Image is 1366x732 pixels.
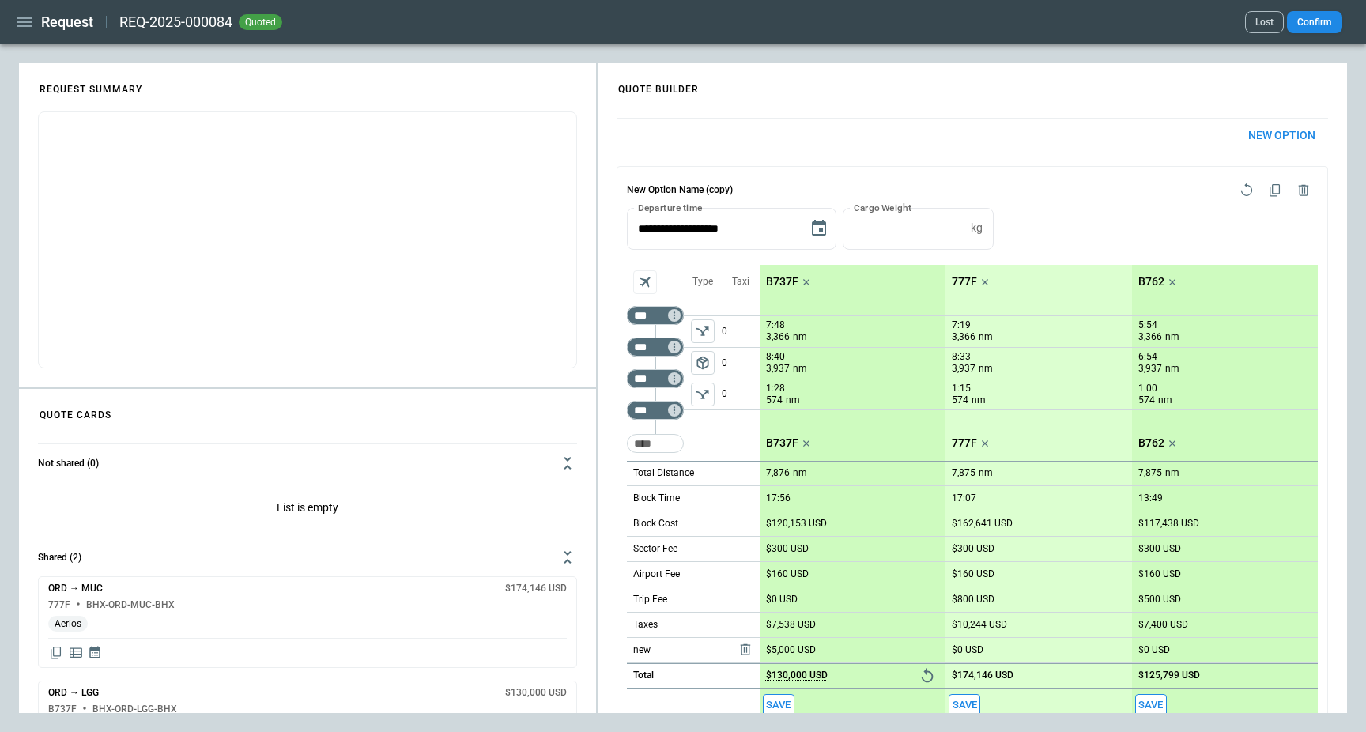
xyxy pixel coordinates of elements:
[633,517,678,530] p: Block Cost
[1138,467,1162,479] p: 7,875
[1138,619,1188,631] p: $7,400 USD
[766,436,798,450] p: B737F
[793,466,807,480] p: nm
[766,568,809,580] p: $160 USD
[88,645,102,661] span: Display quote schedule
[763,694,794,717] button: Save
[627,369,684,388] div: Too short
[1289,176,1318,205] span: Delete quote option
[1232,176,1261,205] span: Reset quote option
[766,383,785,394] p: 1:28
[92,704,177,715] h6: BHX-ORD-LGG-BHX
[722,379,760,409] p: 0
[41,13,93,32] h1: Request
[952,594,994,606] p: $800 USD
[979,362,993,375] p: nm
[1138,362,1162,375] p: 3,937
[854,201,911,214] label: Cargo Weight
[691,351,715,375] button: left aligned
[952,619,1007,631] p: $10,244 USD
[952,362,975,375] p: 3,937
[793,330,807,344] p: nm
[1138,670,1200,681] p: $125,799 USD
[1138,383,1157,394] p: 1:00
[1135,694,1167,717] span: Save this aircraft quote and copy details to clipboard
[633,270,657,294] span: Aircraft selection
[952,518,1013,530] p: $162,641 USD
[952,436,977,450] p: 777F
[766,275,798,289] p: B737F
[48,600,70,610] h6: 777F
[68,645,84,661] span: Display detailed quote content
[793,362,807,375] p: nm
[1135,694,1167,717] button: Save
[971,221,983,235] p: kg
[786,394,800,407] p: nm
[691,351,715,375] span: Type of sector
[21,67,161,103] h4: REQUEST SUMMARY
[766,644,816,656] p: $5,000 USD
[38,458,99,469] h6: Not shared (0)
[952,330,975,344] p: 3,366
[763,694,794,717] span: Save this aircraft quote and copy details to clipboard
[766,492,791,504] p: 17:56
[638,201,703,214] label: Departure time
[952,351,971,363] p: 8:33
[972,394,986,407] p: nm
[952,568,994,580] p: $160 USD
[760,265,1318,723] div: scrollable content
[1165,466,1179,480] p: nm
[803,213,835,244] button: Choose date, selected date is Aug 15, 2025
[627,338,684,357] div: Too short
[633,568,680,581] p: Airport Fee
[732,275,749,289] p: Taxi
[766,319,785,331] p: 7:48
[695,355,711,371] span: package_2
[979,330,993,344] p: nm
[952,319,971,331] p: 7:19
[633,618,658,632] p: Taxes
[1165,330,1179,344] p: nm
[949,694,980,717] span: Save this aircraft quote and copy details to clipboard
[691,319,715,343] button: left aligned
[952,275,977,289] p: 777F
[21,393,130,428] h4: QUOTE CARDS
[38,482,577,538] p: List is empty
[48,704,77,715] h6: B737F
[38,538,577,576] button: Shared (2)
[691,383,715,406] span: Type of sector
[766,362,790,375] p: 3,937
[766,670,828,681] p: $130,000 USD
[766,619,816,631] p: $7,538 USD
[1138,351,1157,363] p: 6:54
[766,330,790,344] p: 3,366
[627,176,733,205] h6: New Option Name (copy)
[1138,394,1155,407] p: 574
[242,17,279,28] span: quoted
[1236,119,1328,153] button: New Option
[691,383,715,406] button: left aligned
[766,518,827,530] p: $120,153 USD
[119,13,232,32] h2: REQ-2025-000084
[952,670,1013,681] p: $174,146 USD
[952,644,983,656] p: $0 USD
[633,492,680,505] p: Block Time
[633,593,667,606] p: Trip Fee
[633,542,677,556] p: Sector Fee
[766,594,798,606] p: $0 USD
[1138,518,1199,530] p: $117,438 USD
[952,394,968,407] p: 574
[1138,543,1181,555] p: $300 USD
[952,543,994,555] p: $300 USD
[949,694,980,717] button: Save
[599,67,718,103] h4: QUOTE BUILDER
[1165,362,1179,375] p: nm
[627,434,684,453] div: Too short
[1287,11,1342,33] button: Confirm
[633,643,651,657] p: new
[722,316,760,347] p: 0
[1138,319,1157,331] p: 5:54
[1138,568,1181,580] p: $160 USD
[38,482,577,538] div: Not shared (0)
[633,670,654,681] h6: Total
